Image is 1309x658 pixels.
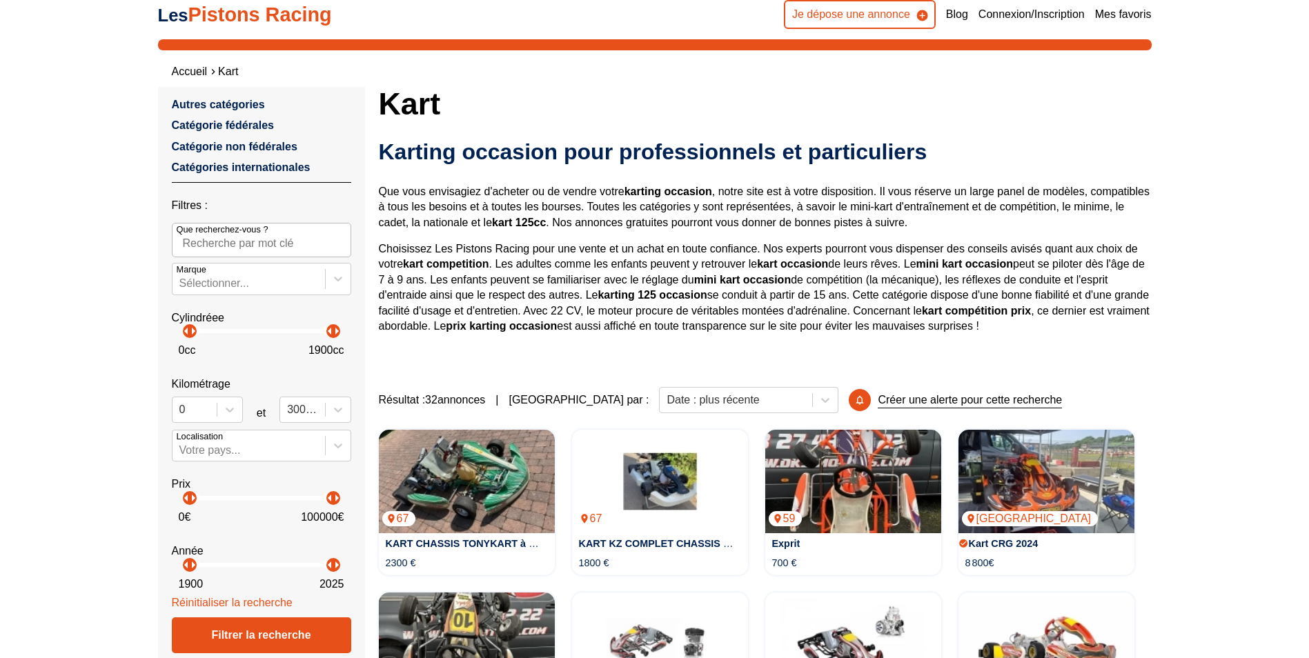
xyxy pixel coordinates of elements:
[962,511,1099,526] p: [GEOGRAPHIC_DATA]
[328,557,345,573] p: arrow_right
[572,430,748,533] img: KART KZ COMPLET CHASSIS HAASE + MOTEUR PAVESI
[179,444,182,457] input: Votre pays...
[969,538,1039,549] a: Kart CRG 2024
[757,258,828,270] strong: kart occasion
[495,392,498,408] span: |
[579,556,609,570] p: 1800 €
[509,392,649,408] p: [GEOGRAPHIC_DATA] par :
[965,556,994,570] p: 8 800€
[172,198,351,213] p: Filtres :
[322,557,338,573] p: arrow_left
[185,490,201,506] p: arrow_right
[178,557,195,573] p: arrow_left
[172,377,351,392] p: Kilométrage
[946,7,968,22] a: Blog
[492,217,546,228] strong: kart 125cc
[382,511,416,526] p: 67
[922,305,1031,317] strong: kart compétition prix
[765,430,941,533] a: Exprit59
[572,430,748,533] a: KART KZ COMPLET CHASSIS HAASE + MOTEUR PAVESI67
[172,597,293,608] a: Réinitialiser la recherche
[185,557,201,573] p: arrow_right
[301,510,344,525] p: 100000 €
[319,577,344,592] p: 2025
[179,577,204,592] p: 1900
[179,343,196,358] p: 0 cc
[172,617,351,653] div: Filtrer la recherche
[177,263,206,276] p: Marque
[878,392,1062,408] p: Créer une alerte pour cette recherche
[386,538,620,549] a: KART CHASSIS TONYKART à MOTEUR IAME X30
[257,406,266,421] p: et
[179,510,191,525] p: 0 €
[172,161,311,173] a: Catégories internationales
[379,241,1152,334] p: Choisissez Les Pistons Racing pour une vente et un achat en toute confiance. Nos experts pourront...
[172,544,351,559] p: Année
[379,87,1152,120] h1: Kart
[179,277,182,290] input: MarqueSélectionner...
[598,289,707,301] strong: karting 125 occasion
[575,511,609,526] p: 67
[172,141,297,152] a: Catégorie non fédérales
[379,184,1152,230] p: Que vous envisagiez d'acheter ou de vendre votre , notre site est à votre disposition. Il vous ré...
[328,490,345,506] p: arrow_right
[694,274,791,286] strong: mini kart occasion
[177,430,224,443] p: Localisation
[308,343,344,358] p: 1900 cc
[379,138,1152,166] h2: Karting occasion pour professionnels et particuliers
[765,430,941,533] img: Exprit
[403,258,489,270] strong: kart competition
[772,556,797,570] p: 700 €
[328,323,345,339] p: arrow_right
[178,323,195,339] p: arrow_left
[958,430,1134,533] a: Kart CRG 2024[GEOGRAPHIC_DATA]
[158,6,188,25] span: Les
[172,99,265,110] a: Autres catégories
[958,430,1134,533] img: Kart CRG 2024
[624,186,712,197] strong: karting occasion
[446,320,557,332] strong: prix karting occasion
[916,258,1014,270] strong: mini kart occasion
[386,556,416,570] p: 2300 €
[158,3,332,26] a: LesPistons Racing
[185,323,201,339] p: arrow_right
[379,430,555,533] img: KART CHASSIS TONYKART à MOTEUR IAME X30
[379,430,555,533] a: KART CHASSIS TONYKART à MOTEUR IAME X3067
[579,538,899,549] a: KART KZ COMPLET CHASSIS [PERSON_NAME] + MOTEUR PAVESI
[178,490,195,506] p: arrow_left
[287,403,290,416] input: 300000
[379,392,486,408] span: Résultat : 32 annonces
[179,403,182,416] input: 0
[218,66,238,77] a: Kart
[1095,7,1152,22] a: Mes favoris
[177,223,268,236] p: Que recherchez-vous ?
[322,323,338,339] p: arrow_left
[322,490,338,506] p: arrow_left
[172,477,351,492] p: Prix
[769,511,803,526] p: 59
[172,66,208,77] a: Accueil
[172,119,275,131] a: Catégorie fédérales
[172,310,351,326] p: Cylindréee
[772,538,800,549] a: Exprit
[172,223,351,257] input: Que recherchez-vous ?
[978,7,1085,22] a: Connexion/Inscription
